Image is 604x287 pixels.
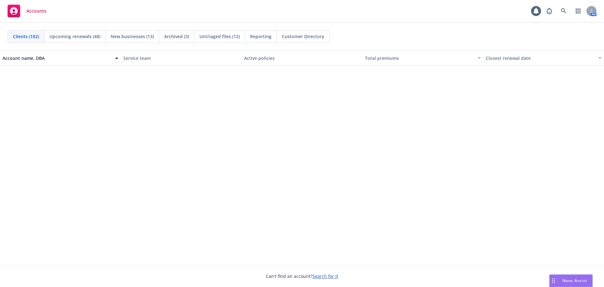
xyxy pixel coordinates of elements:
span: New businesses (13) [111,33,154,40]
div: Active policies [244,55,360,61]
div: Service team [123,55,239,61]
a: Switch app [572,5,584,17]
div: Account name, DBA [3,55,111,61]
span: Untriaged files (12) [199,33,240,40]
div: Total premiums [365,55,474,61]
div: Closest renewal date [486,55,595,61]
a: Search [557,5,570,17]
span: Archived (3) [164,33,189,40]
span: Reporting [250,33,271,40]
a: Report a Bug [543,5,556,17]
span: Can't find an account? [266,273,338,279]
span: Accounts [26,9,46,14]
button: Service team [121,50,242,66]
div: Drag to move [550,275,557,287]
button: Active policies [242,50,362,66]
span: Upcoming renewals (48) [49,33,100,40]
span: Nova Assist [562,278,587,283]
a: Search for it [312,273,338,279]
button: Closest renewal date [483,50,604,66]
a: Accounts [5,2,49,20]
button: Nova Assist [549,274,593,287]
span: Clients (102) [13,33,39,40]
button: Total premiums [362,50,483,66]
span: Customer Directory [282,33,324,40]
